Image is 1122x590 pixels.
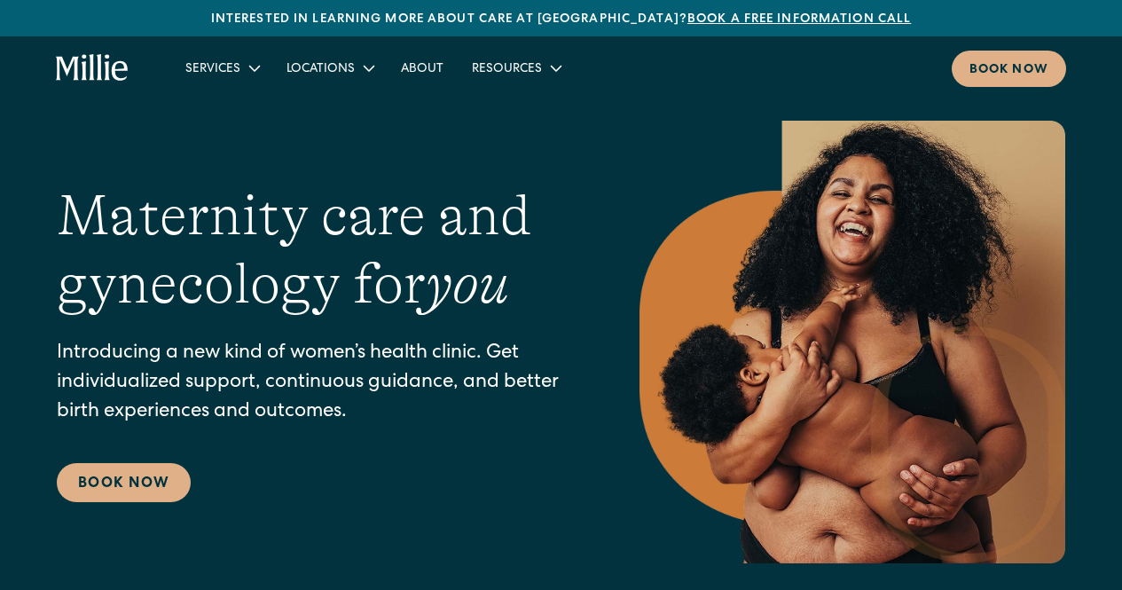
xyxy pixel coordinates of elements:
[458,53,574,83] div: Resources
[472,60,542,79] div: Resources
[426,252,509,316] em: you
[952,51,1066,87] a: Book now
[185,60,240,79] div: Services
[969,61,1048,80] div: Book now
[286,60,355,79] div: Locations
[387,53,458,83] a: About
[57,340,569,428] p: Introducing a new kind of women’s health clinic. Get individualized support, continuous guidance,...
[57,182,569,319] h1: Maternity care and gynecology for
[687,13,911,26] a: Book a free information call
[639,121,1065,563] img: Smiling mother with her baby in arms, celebrating body positivity and the nurturing bond of postp...
[56,54,129,83] a: home
[171,53,272,83] div: Services
[272,53,387,83] div: Locations
[57,463,191,502] a: Book Now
